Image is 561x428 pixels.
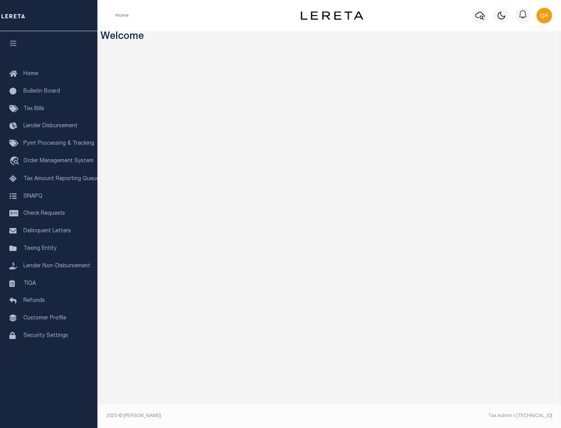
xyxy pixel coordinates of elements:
span: Delinquent Letters [23,228,71,234]
i: travel_explore [9,156,22,167]
span: Taxing Entity [23,246,56,251]
span: Refunds [23,298,45,303]
span: Home [23,71,38,77]
span: Pymt Processing & Tracking [23,141,94,146]
span: SNAPQ [23,193,42,199]
span: Lender Disbursement [23,123,78,129]
span: TIQA [23,281,36,286]
img: logo-dark.svg [301,11,363,20]
span: Tax Bills [23,106,44,112]
span: Tax Amount Reporting Queue [23,176,99,182]
span: Security Settings [23,333,68,339]
span: Bulletin Board [23,89,60,94]
span: Lender Non-Disbursement [23,263,90,269]
div: Tax Admin v.[TECHNICAL_ID] [335,412,552,419]
li: Home [115,12,129,19]
span: Customer Profile [23,316,66,321]
span: Check Requests [23,211,65,216]
img: svg+xml;base64,PHN2ZyB4bWxucz0iaHR0cDovL3d3dy53My5vcmcvMjAwMC9zdmciIHBvaW50ZXItZXZlbnRzPSJub25lIi... [536,8,552,23]
span: Order Management System [23,158,93,164]
h3: Welcome [101,31,558,43]
div: 2025 © [PERSON_NAME]. [101,412,330,419]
